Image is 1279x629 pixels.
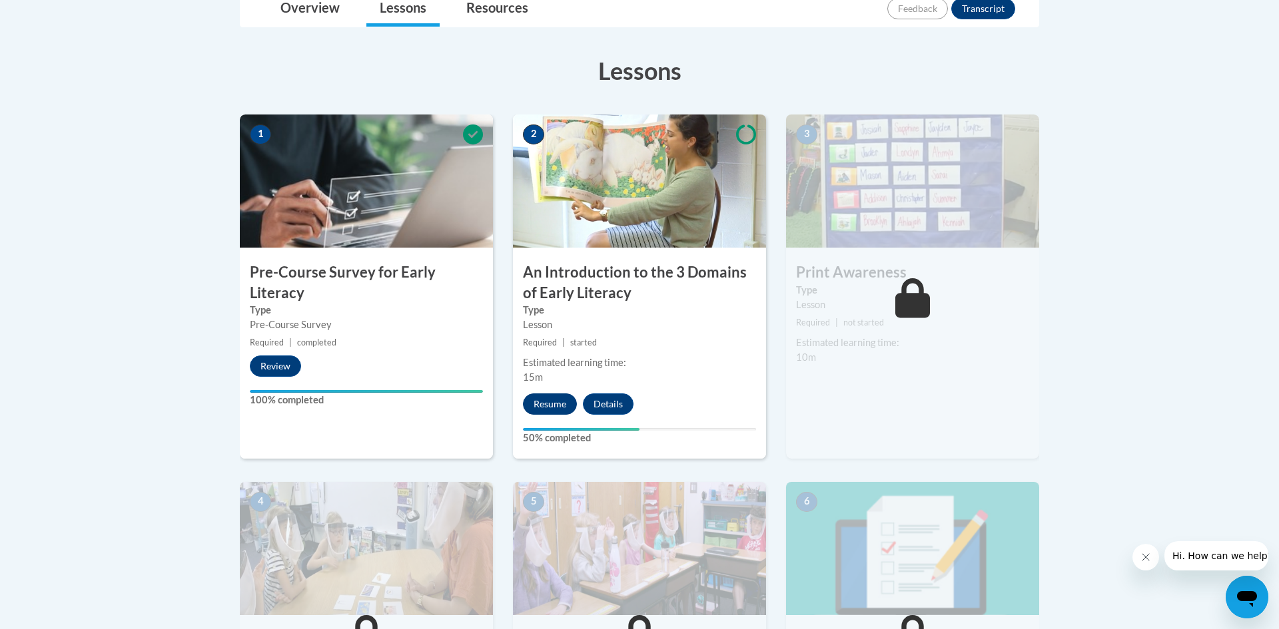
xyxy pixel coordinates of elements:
[250,124,271,144] span: 1
[796,317,830,327] span: Required
[250,317,483,332] div: Pre-Course Survey
[250,390,483,393] div: Your progress
[289,337,292,347] span: |
[796,298,1029,312] div: Lesson
[523,431,756,445] label: 50% completed
[562,337,565,347] span: |
[250,355,301,377] button: Review
[1164,541,1268,570] iframe: Message from company
[523,124,544,144] span: 2
[523,303,756,317] label: Type
[570,337,597,347] span: started
[786,262,1039,283] h3: Print Awareness
[786,114,1039,248] img: Course Image
[250,393,483,407] label: 100% completed
[796,351,816,363] span: 10m
[583,393,634,415] button: Details
[240,262,493,304] h3: Pre-Course Survey for Early Literacy
[513,482,766,615] img: Course Image
[835,317,838,327] span: |
[250,337,284,347] span: Required
[523,371,543,383] span: 15m
[786,482,1039,615] img: Course Image
[8,9,108,20] span: Hi. How can we help?
[523,492,544,512] span: 5
[513,114,766,248] img: Course Image
[240,482,493,615] img: Course Image
[523,428,639,431] div: Your progress
[796,492,817,512] span: 6
[843,317,884,327] span: not started
[796,124,817,144] span: 3
[523,393,577,415] button: Resume
[240,54,1039,87] h3: Lessons
[250,303,483,317] label: Type
[250,492,271,512] span: 4
[523,317,756,332] div: Lesson
[1226,576,1268,618] iframe: Button to launch messaging window
[297,337,336,347] span: completed
[523,337,557,347] span: Required
[796,283,1029,298] label: Type
[240,114,493,248] img: Course Image
[1132,544,1159,570] iframe: Close message
[796,335,1029,350] div: Estimated learning time:
[513,262,766,304] h3: An Introduction to the 3 Domains of Early Literacy
[523,355,756,370] div: Estimated learning time:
